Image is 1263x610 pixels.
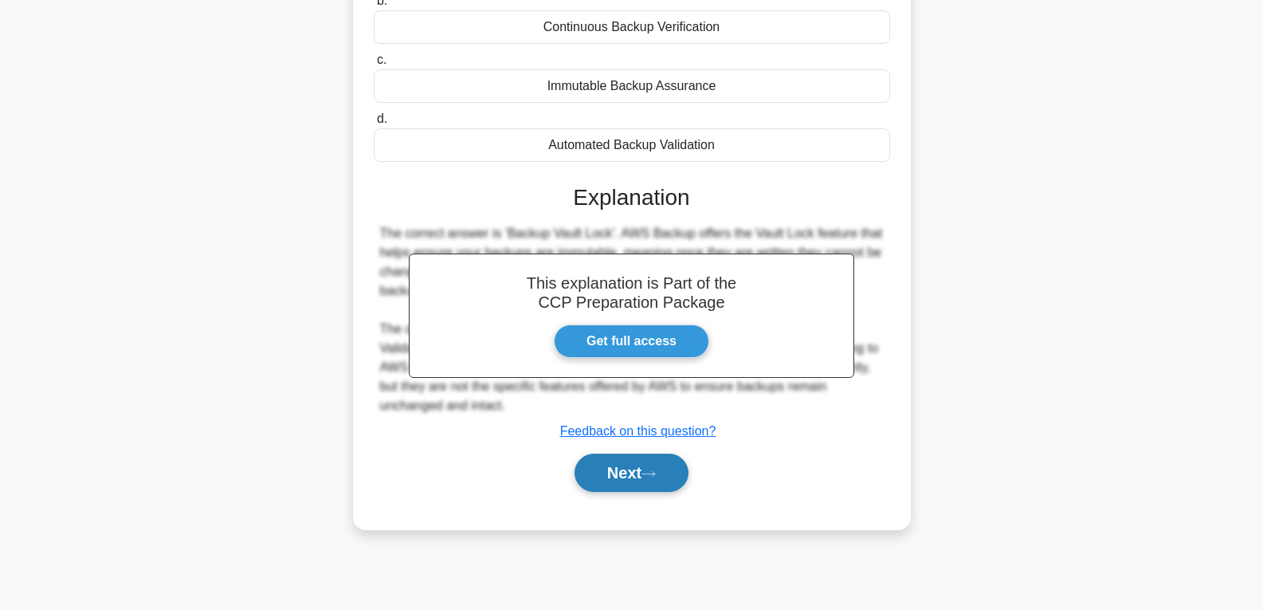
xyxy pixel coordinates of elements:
[374,128,890,162] div: Automated Backup Validation
[374,69,890,103] div: Immutable Backup Assurance
[374,10,890,44] div: Continuous Backup Verification
[560,424,716,438] a: Feedback on this question?
[380,224,884,415] div: The correct answer is 'Backup Vault Lock'. AWS Backup offers the Vault Lock feature that helps en...
[575,454,688,492] button: Next
[383,184,881,211] h3: Explanation
[377,53,386,66] span: c.
[554,325,709,358] a: Get full access
[377,112,387,125] span: d.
